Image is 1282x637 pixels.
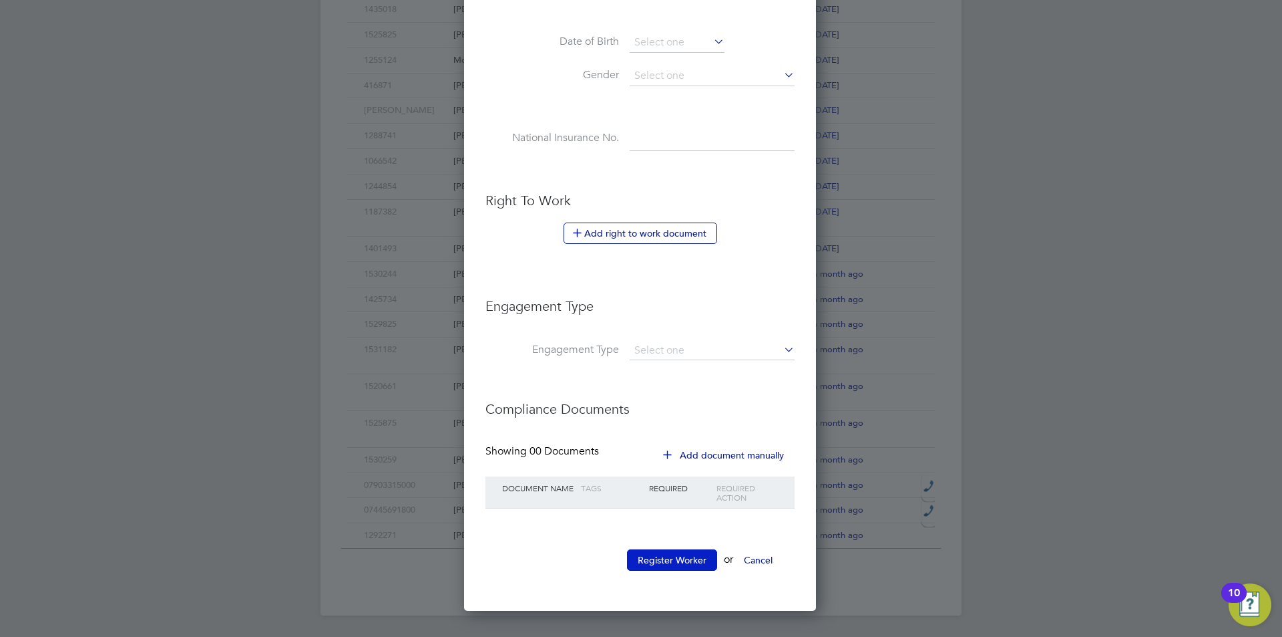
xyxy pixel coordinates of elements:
[485,549,795,584] li: or
[485,284,795,315] h3: Engagement Type
[485,131,619,145] label: National Insurance No.
[485,343,619,357] label: Engagement Type
[564,223,717,244] button: Add right to work document
[529,444,599,458] span: 00 Documents
[646,477,714,499] div: Required
[1229,584,1271,626] button: Open Resource Center, 10 new notifications
[627,549,717,571] button: Register Worker
[485,68,619,82] label: Gender
[499,477,578,499] div: Document Name
[654,444,795,466] button: Add document manually
[630,66,795,86] input: Select one
[1228,593,1240,610] div: 10
[485,35,619,49] label: Date of Birth
[713,477,781,509] div: Required Action
[485,192,795,209] h3: Right To Work
[630,342,795,360] input: Select one
[485,444,602,459] div: Showing
[578,477,646,499] div: Tags
[630,33,724,53] input: Select one
[485,387,795,418] h3: Compliance Documents
[733,549,783,571] button: Cancel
